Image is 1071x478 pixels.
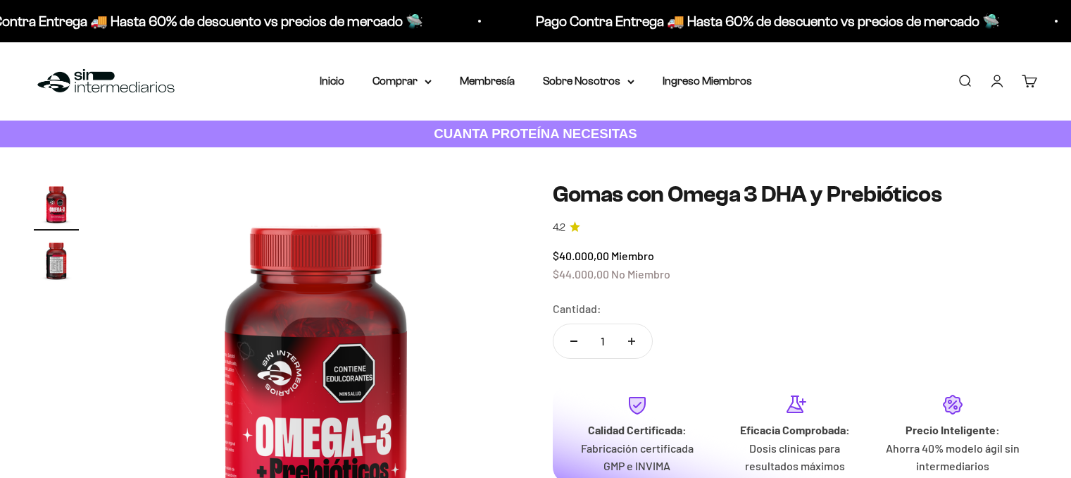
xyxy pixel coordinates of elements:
strong: CUANTA PROTEÍNA NECESITAS [434,126,637,141]
a: Ingreso Miembros [663,75,752,87]
button: Ir al artículo 2 [34,238,79,287]
a: Inicio [320,75,344,87]
span: 4.2 [553,220,565,235]
span: $44.000,00 [553,267,609,281]
button: Aumentar cantidad [611,324,652,358]
strong: Calidad Certificada: [588,423,687,436]
p: Ahorra 40% modelo ágil sin intermediarios [885,439,1020,475]
img: Gomas con Omega 3 DHA y Prebióticos [34,238,79,283]
strong: Eficacia Comprobada: [740,423,850,436]
strong: Precio Inteligente: [906,423,1000,436]
h1: Gomas con Omega 3 DHA y Prebióticos [553,181,1038,208]
p: Pago Contra Entrega 🚚 Hasta 60% de descuento vs precios de mercado 🛸 [534,10,998,32]
a: 4.24.2 de 5.0 estrellas [553,220,1038,235]
span: No Miembro [611,267,670,281]
summary: Sobre Nosotros [543,72,634,90]
span: Miembro [611,249,654,262]
summary: Comprar [372,72,432,90]
button: Ir al artículo 1 [34,181,79,231]
label: Cantidad: [553,300,601,318]
a: Membresía [460,75,515,87]
button: Reducir cantidad [553,324,594,358]
p: Fabricación certificada GMP e INVIMA [570,439,705,475]
img: Gomas con Omega 3 DHA y Prebióticos [34,181,79,226]
p: Dosis clínicas para resultados máximos [727,439,863,475]
span: $40.000,00 [553,249,609,262]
